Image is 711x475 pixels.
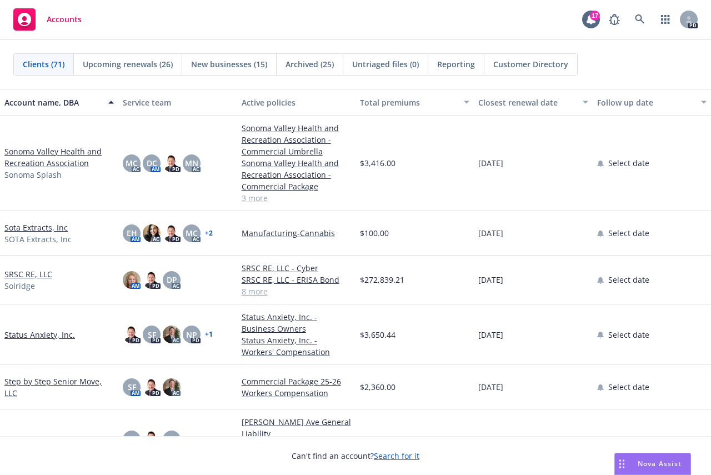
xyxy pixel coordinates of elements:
span: DP [167,274,177,286]
span: $272,839.21 [360,274,404,286]
span: Accounts [47,15,82,24]
div: Total premiums [360,97,457,108]
span: Select date [608,157,649,169]
span: Select date [608,381,649,393]
a: [PERSON_NAME] Ave General Liability [242,416,351,439]
img: photo [143,431,161,448]
span: SF [148,329,156,341]
a: Report a Bug [603,8,625,31]
span: MC [166,434,178,446]
a: SRSC RE, LLC - ERISA Bond [242,274,351,286]
span: Customer Directory [493,58,568,70]
span: Solridge [4,280,35,292]
img: photo [123,326,141,343]
a: Status Anxiety, Inc. - Workers' Compensation [242,334,351,358]
div: Account name, DBA [4,97,102,108]
a: Accounts [9,4,86,35]
a: + 2 [205,230,213,237]
img: photo [143,378,161,396]
a: Sonoma Valley Health and Recreation Association [4,146,114,169]
img: photo [163,378,181,396]
span: Nova Assist [638,459,682,468]
div: Drag to move [615,453,629,474]
a: Sonoma Valley Health and Recreation Association - Commercial Umbrella [242,122,351,157]
span: Clients (71) [23,58,64,70]
a: SRSC RE, LLC - Cyber [242,262,351,274]
span: DC [147,157,157,169]
a: Search [629,8,651,31]
span: [DATE] [478,274,503,286]
button: Follow up date [593,89,711,116]
a: Step by Step Senior Move, LLC [4,376,114,399]
div: Follow up date [597,97,694,108]
span: SF [128,381,136,393]
img: photo [143,224,161,242]
a: SRSC RE, LLC [4,268,52,280]
img: photo [163,326,181,343]
a: Sota Extracts, Inc [4,222,68,233]
button: Nova Assist [614,453,691,475]
span: Select date [608,274,649,286]
span: [DATE] [478,329,503,341]
span: $2,360.00 [360,381,395,393]
span: MC [186,227,198,239]
a: Sonoma Valley Health and Recreation Association - Commercial Package [242,157,351,192]
button: Active policies [237,89,355,116]
a: Commercial Package 25-26 [242,376,351,387]
span: DC [127,434,137,446]
div: Service team [123,97,232,108]
span: [DATE] [478,157,503,169]
div: Active policies [242,97,351,108]
span: Untriaged files (0) [352,58,419,70]
span: EH [127,227,137,239]
img: photo [123,271,141,289]
a: [PERSON_NAME] [4,434,67,446]
img: photo [163,154,181,172]
span: Can't find an account? [292,450,419,462]
span: Select date [608,227,649,239]
span: [DATE] [478,227,503,239]
a: Workers Compensation [242,387,351,399]
span: NP [186,329,197,341]
a: + 1 [205,331,213,338]
span: $100.00 [360,227,389,239]
img: photo [163,224,181,242]
a: 8 more [242,286,351,297]
a: Status Anxiety, Inc. - Business Owners [242,311,351,334]
span: Select date [608,329,649,341]
button: Service team [118,89,237,116]
span: Reporting [437,58,475,70]
span: [DATE] [478,434,503,446]
a: Manufacturing-Cannabis [242,227,351,239]
span: Upcoming renewals (26) [83,58,173,70]
img: photo [143,271,161,289]
a: Status Anxiety, Inc. [4,329,75,341]
button: Closest renewal date [474,89,592,116]
span: Select date [608,434,649,446]
span: $3,416.00 [360,157,395,169]
span: [DATE] [478,381,503,393]
span: $29,504.00 [360,434,400,446]
span: Archived (25) [286,58,334,70]
button: Total premiums [355,89,474,116]
span: $3,650.44 [360,329,395,341]
div: 17 [590,11,600,21]
span: MC [126,157,138,169]
a: Search for it [374,451,419,461]
div: Closest renewal date [478,97,575,108]
span: New businesses (15) [191,58,267,70]
a: Switch app [654,8,677,31]
span: MN [185,157,198,169]
span: Sonoma Splash [4,169,62,181]
span: SOTA Extracts, Inc [4,233,72,245]
a: 3 more [242,192,351,204]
